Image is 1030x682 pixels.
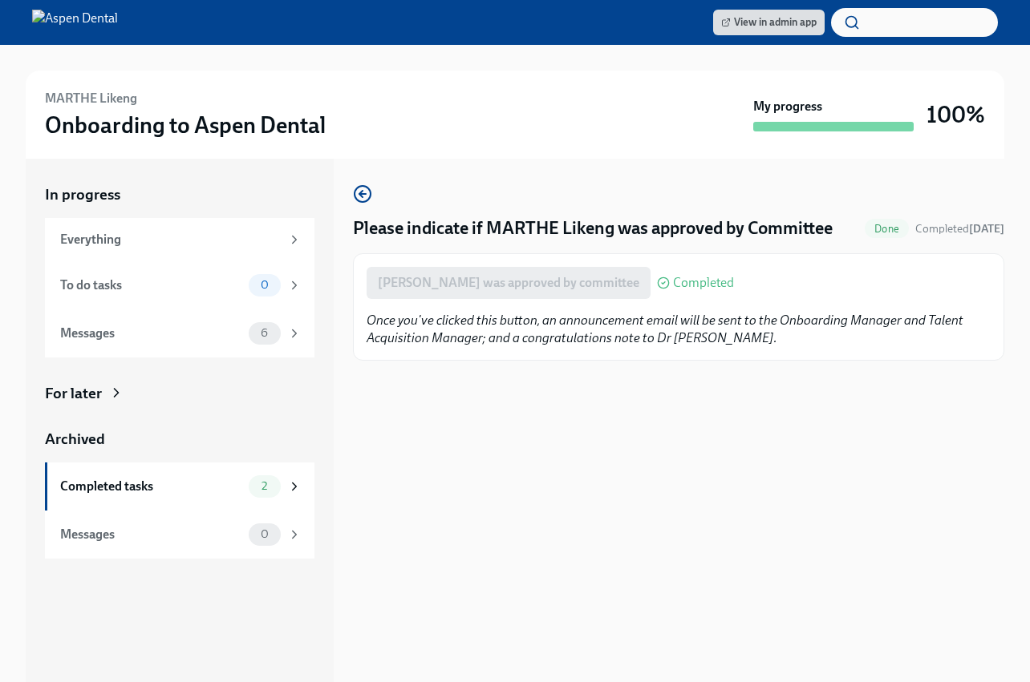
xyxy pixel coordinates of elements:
a: For later [45,383,314,404]
a: View in admin app [713,10,825,35]
a: To do tasks0 [45,261,314,309]
h3: 100% [927,100,985,129]
div: Everything [60,231,281,248]
h3: Onboarding to Aspen Dental [45,111,326,139]
h6: MARTHE Likeng [45,90,137,107]
div: Completed tasks [60,478,242,495]
a: Archived [45,429,314,450]
div: For later [45,383,102,404]
div: Messages [60,526,242,543]
div: Messages [60,325,242,342]
img: Aspen Dental [32,10,118,35]
a: Everything [45,218,314,261]
span: 2 [252,480,277,492]
span: View in admin app [721,14,817,30]
a: Messages0 [45,510,314,559]
span: Done [865,223,909,235]
a: Messages6 [45,309,314,357]
a: Completed tasks2 [45,462,314,510]
span: September 25th, 2025 13:45 [915,221,1004,236]
strong: [DATE] [969,222,1004,236]
strong: My progress [753,98,822,115]
em: Once you've clicked this button, an announcement email will be sent to the Onboarding Manager and... [367,313,963,345]
span: 0 [251,279,278,291]
span: Completed [915,222,1004,236]
h4: Please indicate if MARTHE Likeng was approved by Committee [353,216,833,240]
a: In progress [45,184,314,205]
span: 6 [251,327,278,339]
span: Completed [673,276,734,289]
div: To do tasks [60,276,242,294]
span: 0 [251,528,278,540]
